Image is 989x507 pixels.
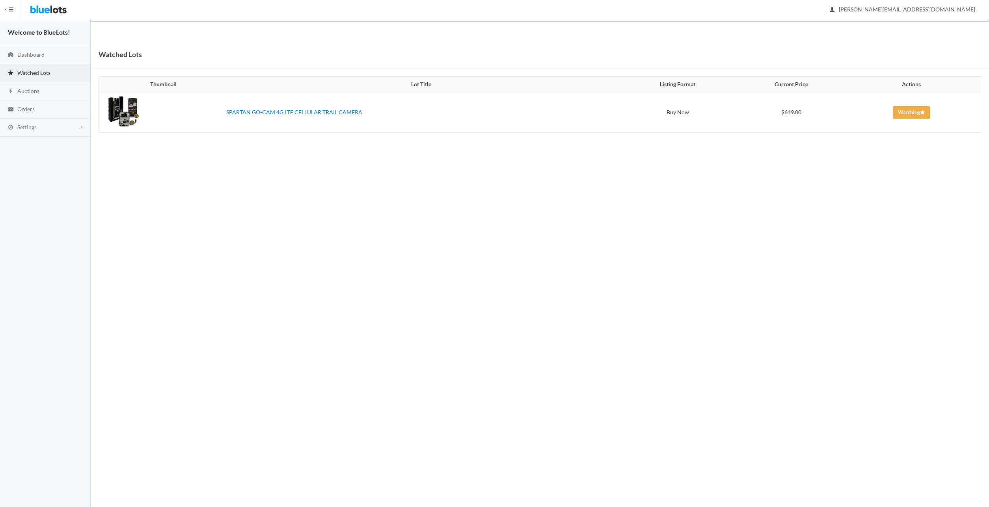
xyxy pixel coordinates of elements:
ion-icon: flash [7,88,15,95]
span: Dashboard [17,51,45,58]
ion-icon: star [7,70,15,77]
ion-icon: cash [7,106,15,113]
ion-icon: speedometer [7,52,15,59]
span: Watched Lots [17,69,50,76]
td: $649.00 [736,92,847,132]
th: Actions [847,77,981,93]
ion-icon: cog [7,124,15,132]
span: Auctions [17,87,39,94]
a: Watching [893,106,930,119]
span: Watching [898,109,925,115]
span: Orders [17,106,35,112]
th: Lot Title [223,77,620,93]
a: SPARTAN GO-CAM 4G LTE CELLULAR TRAIL CAMERA [226,109,362,115]
h1: Watched Lots [99,48,142,60]
ion-icon: person [828,6,836,14]
strong: Welcome to BlueLots! [8,28,70,36]
span: [PERSON_NAME][EMAIL_ADDRESS][DOMAIN_NAME] [830,6,975,13]
th: Thumbnail [99,77,223,93]
td: Buy Now [619,92,736,132]
span: Settings [17,124,37,130]
th: Current Price [736,77,847,93]
th: Listing Format [619,77,736,93]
